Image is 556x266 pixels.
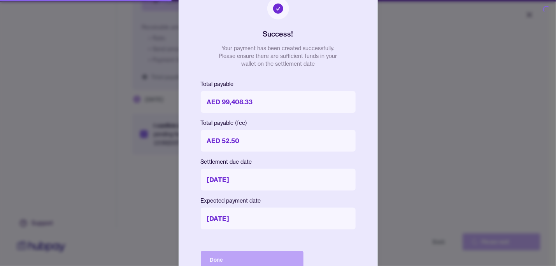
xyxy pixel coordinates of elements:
[201,158,356,166] p: Settlement due date
[201,169,356,191] p: [DATE]
[201,80,356,88] p: Total payable
[201,208,356,229] p: [DATE]
[201,91,356,113] p: AED 99,408.33
[263,29,293,40] h2: Success!
[201,130,356,152] p: AED 52.50
[201,119,356,127] p: Total payable (fee)
[201,197,356,205] p: Expected payment date
[216,44,340,68] p: Your payment has been created successfully. Please ensure there are sufficient funds in your wall...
